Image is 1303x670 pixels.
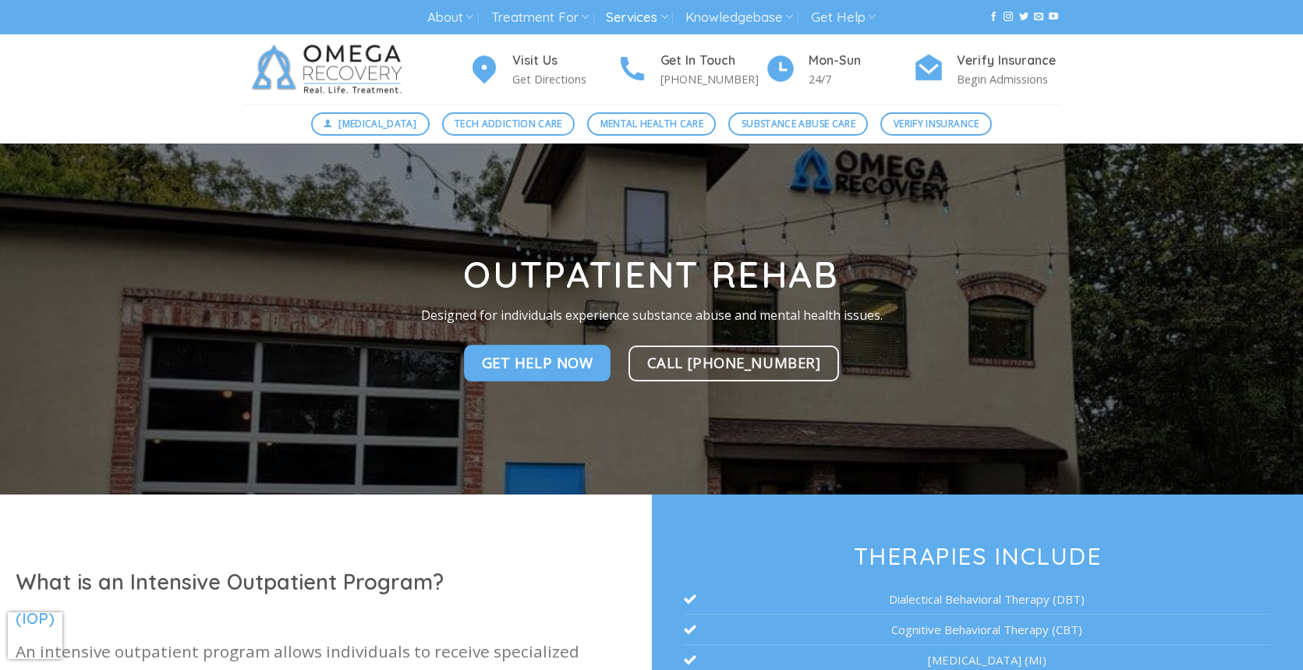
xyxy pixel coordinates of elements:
[1004,12,1013,23] a: Follow on Instagram
[600,116,703,131] span: Mental Health Care
[587,112,716,136] a: Mental Health Care
[894,116,979,131] span: Verify Insurance
[338,116,416,131] span: [MEDICAL_DATA]
[957,51,1061,71] h4: Verify Insurance
[684,544,1270,568] h3: Therapies Include
[617,51,765,89] a: Get In Touch [PHONE_NUMBER]
[427,3,473,32] a: About
[660,70,765,88] p: [PHONE_NUMBER]
[491,3,589,32] a: Treatment For
[811,3,876,32] a: Get Help
[685,3,793,32] a: Knowledgebase
[512,51,617,71] h4: Visit Us
[880,112,992,136] a: Verify Insurance
[399,306,905,326] p: Designed for individuals experience substance abuse and mental health issues.
[463,252,839,297] strong: Outpatient Rehab
[957,70,1061,88] p: Begin Admissions
[809,51,913,71] h4: Mon-Sun
[728,112,868,136] a: Substance Abuse Care
[16,569,636,596] h1: What is an Intensive Outpatient Program?
[742,116,855,131] span: Substance Abuse Care
[469,51,617,89] a: Visit Us Get Directions
[684,615,1270,645] li: Cognitive Behavioral Therapy (CBT)
[1034,12,1043,23] a: Send us an email
[512,70,617,88] p: Get Directions
[913,51,1061,89] a: Verify Insurance Begin Admissions
[16,608,55,628] span: (IOP)
[243,34,418,105] img: Omega Recovery
[442,112,575,136] a: Tech Addiction Care
[809,70,913,88] p: 24/7
[1049,12,1058,23] a: Follow on YouTube
[628,346,840,381] a: Call [PHONE_NUMBER]
[684,584,1270,615] li: Dialectical Behavioral Therapy (DBT)
[989,12,998,23] a: Follow on Facebook
[311,112,430,136] a: [MEDICAL_DATA]
[455,116,562,131] span: Tech Addiction Care
[660,51,765,71] h4: Get In Touch
[482,352,593,374] span: Get Help NOw
[464,346,611,381] a: Get Help NOw
[1019,12,1029,23] a: Follow on Twitter
[606,3,667,32] a: Services
[647,351,821,374] span: Call [PHONE_NUMBER]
